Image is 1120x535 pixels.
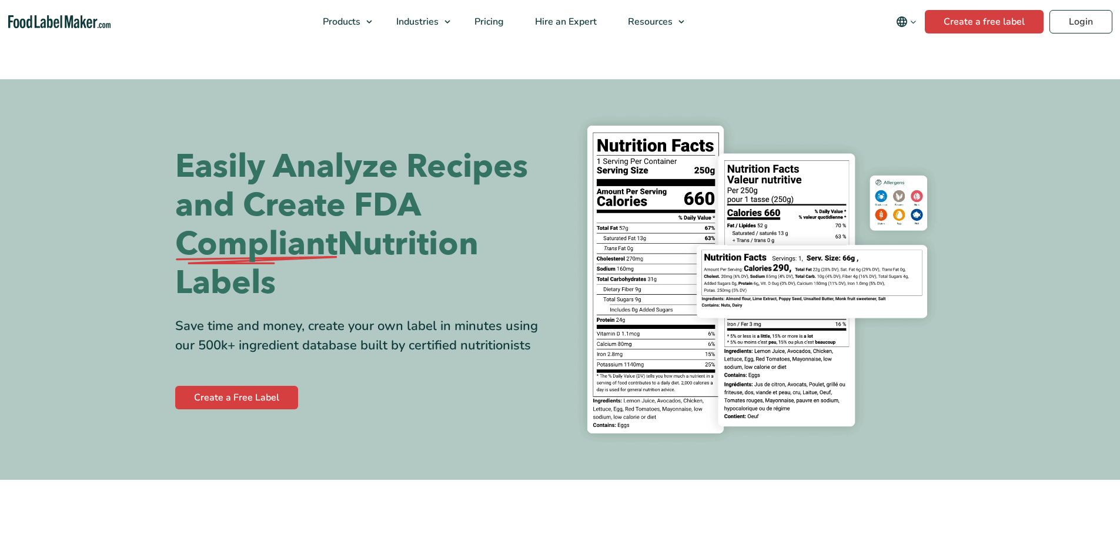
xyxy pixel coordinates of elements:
a: Create a free label [925,10,1044,33]
span: Compliant [175,225,337,264]
a: Login [1049,10,1112,33]
button: Change language [888,10,925,33]
a: Create a Free Label [175,386,298,409]
span: Resources [624,15,674,28]
span: Industries [393,15,440,28]
div: Save time and money, create your own label in minutes using our 500k+ ingredient database built b... [175,317,551,355]
h1: Easily Analyze Recipes and Create FDA Nutrition Labels [175,147,551,302]
span: Pricing [471,15,505,28]
span: Products [319,15,362,28]
a: Food Label Maker homepage [8,15,111,29]
span: Hire an Expert [531,15,598,28]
